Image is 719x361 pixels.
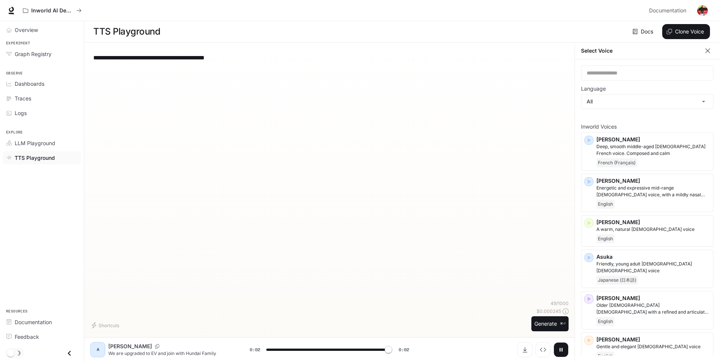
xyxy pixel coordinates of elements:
p: 49 / 1000 [551,300,569,306]
span: 0:02 [399,346,409,353]
span: English [596,234,614,243]
p: [PERSON_NAME] [596,136,710,143]
span: Japanese (日本語) [596,276,638,285]
p: ⌘⏎ [560,322,566,326]
p: Language [581,86,606,91]
span: TTS Playground [15,154,55,162]
p: $ 0.000245 [537,308,561,314]
a: TTS Playground [3,151,81,164]
p: [PERSON_NAME] [108,343,152,350]
span: Documentation [649,6,686,15]
p: [PERSON_NAME] [596,294,710,302]
a: Dashboards [3,77,81,90]
span: 0:02 [250,346,260,353]
div: All [581,94,713,109]
p: Deep, smooth middle-aged male French voice. Composed and calm [596,143,710,157]
a: Traces [3,92,81,105]
span: Dashboards [15,80,44,88]
span: LLM Playground [15,139,55,147]
p: A warm, natural female voice [596,226,710,233]
a: Documentation [3,315,81,329]
span: Documentation [15,318,52,326]
span: Dark mode toggle [7,349,14,357]
a: Feedback [3,330,81,343]
p: Gentle and elegant female voice [596,343,710,350]
div: A [92,344,104,356]
p: Older British male with a refined and articulate voice [596,302,710,315]
a: Documentation [646,3,692,18]
img: User avatar [697,5,708,16]
span: English [596,200,614,209]
span: Overview [15,26,38,34]
a: Graph Registry [3,47,81,61]
p: [PERSON_NAME] [596,177,710,185]
p: Energetic and expressive mid-range male voice, with a mildly nasal quality [596,185,710,198]
button: User avatar [695,3,710,18]
p: Inworld AI Demos [31,8,73,14]
a: Overview [3,23,81,36]
span: French (Français) [596,158,637,167]
a: Logs [3,106,81,120]
p: We are upgraded to EV and join with Hundai Family [108,350,232,356]
button: Clone Voice [662,24,710,39]
p: [PERSON_NAME] [596,218,710,226]
p: Asuka [596,253,710,261]
a: LLM Playground [3,137,81,150]
p: Inworld Voices [581,124,713,129]
button: Generate⌘⏎ [531,316,569,332]
p: Friendly, young adult Japanese female voice [596,261,710,274]
button: All workspaces [20,3,85,18]
span: Logs [15,109,27,117]
span: Traces [15,94,31,102]
a: Docs [631,24,656,39]
button: Close drawer [61,346,78,361]
h1: TTS Playground [93,24,160,39]
p: [PERSON_NAME] [596,336,710,343]
span: Feedback [15,333,39,341]
span: English [596,317,614,326]
span: Graph Registry [15,50,52,58]
button: Copy Voice ID [152,344,162,349]
button: Inspect [535,342,551,357]
span: English [596,352,614,361]
button: Download audio [517,342,532,357]
button: Shortcuts [90,319,122,331]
